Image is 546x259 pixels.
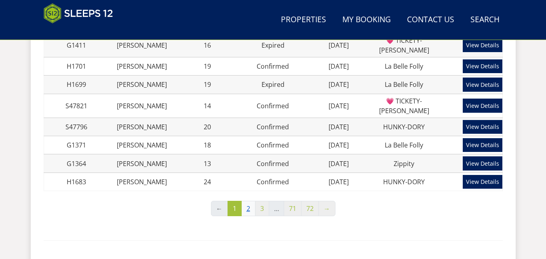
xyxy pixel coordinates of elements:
[204,101,211,110] a: 14
[329,159,349,168] a: [DATE]
[467,11,503,29] a: Search
[284,201,301,216] a: 71
[318,201,335,216] a: →
[261,80,285,89] a: Expired
[67,62,86,71] a: H1701
[117,80,167,89] a: [PERSON_NAME]
[67,41,86,50] a: G1411
[463,38,502,52] a: View Details
[65,101,87,110] a: S47821
[329,101,349,110] a: [DATE]
[301,201,319,216] a: 72
[379,97,429,115] a: 💗 TICKETY-[PERSON_NAME]
[463,138,502,152] a: View Details
[404,11,457,29] a: Contact Us
[117,101,167,110] a: [PERSON_NAME]
[257,62,289,71] a: Confirmed
[463,99,502,112] a: View Details
[463,120,502,134] a: View Details
[394,159,414,168] a: Zippity
[261,41,285,50] a: Expired
[257,141,289,150] a: Confirmed
[40,28,124,35] iframe: Customer reviews powered by Trustpilot
[257,159,289,168] a: Confirmed
[329,80,349,89] a: [DATE]
[67,177,86,186] a: H1683
[257,101,289,110] a: Confirmed
[385,62,423,71] a: La Belle Folly
[67,80,86,89] a: H1699
[385,141,423,150] a: La Belle Folly
[44,3,113,23] img: Sleeps 12
[385,80,423,89] a: La Belle Folly
[257,122,289,131] a: Confirmed
[204,177,211,186] a: 24
[257,177,289,186] a: Confirmed
[117,122,167,131] a: [PERSON_NAME]
[204,122,211,131] a: 20
[329,122,349,131] a: [DATE]
[67,141,86,150] a: G1371
[463,78,502,91] a: View Details
[339,11,394,29] a: My Booking
[379,36,429,55] a: 💗 TICKETY-[PERSON_NAME]
[117,62,167,71] a: [PERSON_NAME]
[204,41,211,50] a: 16
[204,62,211,71] a: 19
[463,156,502,170] a: View Details
[117,177,167,186] a: [PERSON_NAME]
[117,141,167,150] a: [PERSON_NAME]
[117,159,167,168] a: [PERSON_NAME]
[67,159,86,168] a: G1364
[65,122,87,131] a: S47796
[204,80,211,89] a: 19
[278,11,329,29] a: Properties
[204,141,211,150] a: 18
[383,177,425,186] a: HUNKY-DORY
[463,175,502,189] a: View Details
[329,177,349,186] a: [DATE]
[463,59,502,73] a: View Details
[329,41,349,50] a: [DATE]
[117,41,167,50] a: [PERSON_NAME]
[241,201,255,216] a: 2
[255,201,269,216] a: 3
[228,201,242,216] span: 1
[329,141,349,150] a: [DATE]
[383,122,425,131] a: HUNKY-DORY
[204,159,211,168] a: 13
[329,62,349,71] a: [DATE]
